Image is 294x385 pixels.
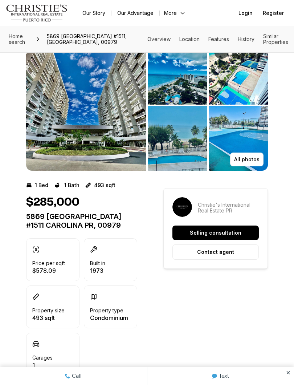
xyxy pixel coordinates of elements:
button: More [160,8,190,18]
nav: Page section menu [147,33,288,45]
h1: $285,000 [26,195,79,209]
a: Skip to: History [238,36,254,42]
button: Contact agent [172,244,259,260]
button: View image gallery [209,40,268,105]
div: Listing Photos [26,40,268,171]
p: Contact agent [197,249,234,255]
a: Skip to: Location [179,36,200,42]
p: 1973 [90,268,105,273]
a: Our Story [77,8,111,18]
p: Selling consultation [190,230,241,236]
button: Register [258,6,288,20]
button: View image gallery [148,40,207,105]
p: Property type [90,308,123,313]
p: $578.09 [32,268,65,273]
p: All photos [234,157,260,162]
p: Garages [32,355,53,361]
button: View image gallery [148,106,207,171]
li: 1 of 6 [26,40,146,171]
a: Skip to: Overview [147,36,171,42]
p: Property size [32,308,65,313]
li: 2 of 6 [148,40,268,171]
button: Selling consultation [172,226,259,240]
button: View image gallery [26,40,146,171]
span: Register [263,10,284,16]
a: Our Advantage [111,8,159,18]
button: View image gallery [209,106,268,171]
span: 5869 [GEOGRAPHIC_DATA] #1511, [GEOGRAPHIC_DATA], 00979 [44,31,147,48]
span: Home search [9,33,25,45]
img: logo [6,4,68,22]
p: Built in [90,260,105,266]
a: Skip to: Similar Properties [263,33,288,45]
a: Home search [6,31,32,48]
p: 5869 [GEOGRAPHIC_DATA] #1511 CAROLINA PR, 00979 [26,212,137,230]
p: Condominium [90,315,128,321]
button: Login [234,6,257,20]
p: 493 sqft [32,315,65,321]
a: Skip to: Features [208,36,229,42]
p: 1 Bed [35,182,48,188]
p: Price per sqft [32,260,65,266]
p: 493 sqft [94,182,115,188]
p: 1 Bath [64,182,79,188]
button: All photos [230,153,264,166]
span: Login [238,10,253,16]
p: Christie's International Real Estate PR [198,202,259,214]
